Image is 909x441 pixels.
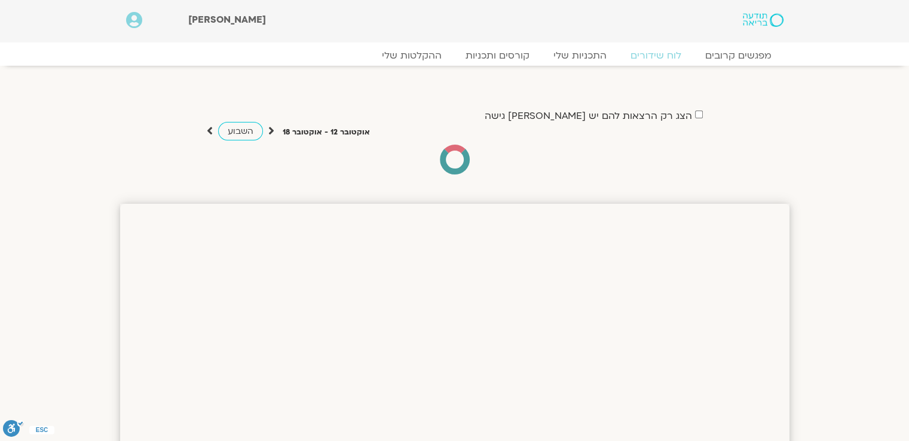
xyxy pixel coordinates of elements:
span: השבוע [228,125,253,137]
a: קורסים ותכניות [454,50,541,62]
nav: Menu [126,50,783,62]
a: השבוע [218,122,263,140]
p: אוקטובר 12 - אוקטובר 18 [283,126,370,139]
label: הצג רק הרצאות להם יש [PERSON_NAME] גישה [485,111,692,121]
a: התכניות שלי [541,50,619,62]
a: מפגשים קרובים [693,50,783,62]
span: [PERSON_NAME] [188,13,266,26]
a: לוח שידורים [619,50,693,62]
a: ההקלטות שלי [370,50,454,62]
